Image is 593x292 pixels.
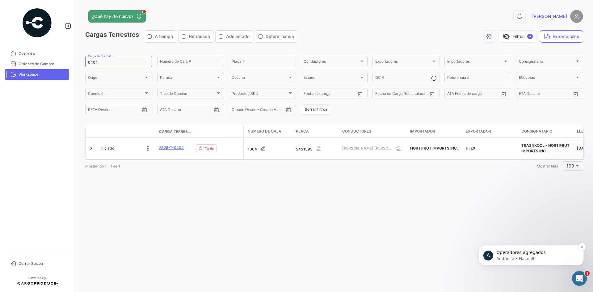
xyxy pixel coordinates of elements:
[27,44,107,50] p: Operadores agregados
[521,143,570,153] span: TRASNKOOL - HORTIFRUT IMPORTS INC.
[92,13,133,19] span: ¿Qué hay de nuevo?
[232,92,287,97] span: Producto / SKU
[466,146,475,150] span: HFEX
[296,142,337,154] div: 5451393
[226,33,250,40] span: Adelantado
[319,92,344,97] input: Hasta
[540,30,583,43] button: Exportar.xlsx
[499,89,508,99] button: Open calendar
[85,164,120,168] span: Mostrando 1 - 1 de 1
[375,60,431,65] span: Exportadores
[88,76,144,81] span: Origen
[498,30,537,43] button: visibility_offFiltros✓
[296,129,309,134] span: Placa
[179,31,213,42] button: Retrasado
[212,105,221,114] button: Open calendar
[301,104,331,115] button: Borrar filtros
[194,129,243,134] datatable-header-cell: Delay Status
[5,69,69,80] a: Workspace
[469,206,593,275] iframe: Intercom notifications mensaje
[100,146,114,151] span: Iniciado
[534,92,559,97] input: Hasta
[571,89,580,99] button: Open calendar
[144,31,176,42] button: A tiempo
[410,146,458,150] span: HORTIFRUT IMPORTS INC.
[304,60,359,65] span: Conductores
[375,92,386,97] input: Desde
[340,126,408,137] datatable-header-cell: Conductores
[463,126,519,137] datatable-header-cell: Exportador
[521,129,552,134] span: Consignatario
[293,126,340,137] datatable-header-cell: Placa
[9,39,114,59] div: message notification from Andrielle, Hace 9h. Operadores agregados
[532,13,567,19] span: [PERSON_NAME]
[572,271,587,286] iframe: Intercom live chat
[160,76,216,81] span: Parada
[103,108,128,112] input: Hasta
[248,142,291,154] div: 1364
[98,129,157,134] datatable-header-cell: Estado
[108,37,116,45] button: Dismiss notification
[155,33,173,40] span: A tiempo
[232,108,254,112] input: Creado Desde
[19,51,67,56] span: Overview
[342,129,371,134] span: Conductores
[304,76,359,81] span: Estado
[342,146,393,151] span: [PERSON_NAME] [PERSON_NAME]
[140,105,149,114] button: Open calendar
[410,129,435,134] span: Importador
[5,59,69,69] a: Órdenes de Compra
[408,126,463,137] datatable-header-cell: Importador
[570,10,583,23] img: placeholder-user.png
[27,50,107,55] p: Message from Andrielle, sent Hace 9h
[85,30,299,43] h3: Cargas Terrestres
[14,44,24,54] div: Profile image for Andrielle
[88,10,146,23] button: ¿Qué hay de nuevo?
[466,129,491,134] span: Exportador
[284,105,293,114] button: Open calendar
[22,7,53,38] img: powered-by.png
[216,31,253,42] button: Adelantado
[259,108,284,112] input: Creado Hasta
[355,89,365,99] button: Open calendar
[19,261,67,266] span: Cerrar Sesión
[183,108,208,112] input: ATA Hasta
[537,164,558,168] span: Mostrar filas
[88,92,144,97] span: Condición
[519,60,574,65] span: Consignatario
[519,92,530,97] input: Desde
[585,271,590,276] span: 1
[157,126,194,137] datatable-header-cell: Carga Terrestre #
[266,33,294,40] span: Determinando
[391,92,415,97] input: Hasta
[159,129,191,134] span: Carga Terrestre #
[232,76,287,81] span: Destino
[5,48,69,59] a: Overview
[244,126,293,137] datatable-header-cell: Número de Caja
[527,34,533,39] span: ✓
[19,72,67,77] span: Workspace
[427,89,437,99] button: Open calendar
[248,129,281,134] span: Número de Caja
[205,146,214,151] span: Tarde
[159,145,184,150] a: 2526-T-0404
[189,33,210,40] span: Retrasado
[447,92,466,97] input: ATA Desde
[19,61,67,67] span: Órdenes de Compra
[88,145,94,151] a: Expand/Collapse Row
[160,108,179,112] input: ATA Desde
[88,108,99,112] input: Desde
[566,163,574,168] span: 100
[447,60,503,65] span: Importadores
[470,92,495,97] input: ATA Hasta
[519,126,574,137] datatable-header-cell: Consignatario
[519,76,574,81] span: Etiquetas
[304,92,315,97] input: Desde
[160,92,216,97] span: Tipo de Camión
[255,31,297,42] button: Determinando
[503,33,510,40] span: visibility_off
